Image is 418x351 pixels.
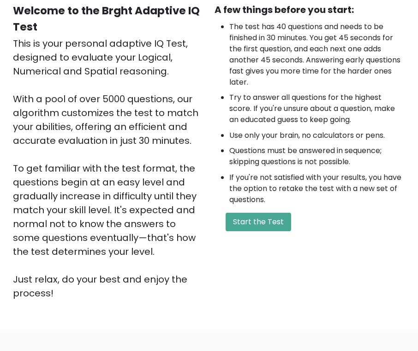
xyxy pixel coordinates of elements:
li: Try to answer all questions for the highest score. If you're unsure about a question, make an edu... [229,92,405,125]
button: Start the Test [226,213,291,231]
li: Use only your brain, no calculators or pens. [229,130,405,141]
li: If you're not satisfied with your results, you have the option to retake the test with a new set ... [229,172,405,205]
li: The test has 40 questions and needs to be finished in 30 minutes. You get 45 seconds for the firs... [229,21,405,88]
li: Questions must be answered in sequence; skipping questions is not possible. [229,145,405,167]
div: A few things before you start: [215,3,405,17]
div: This is your personal adaptive IQ Test, designed to evaluate your Logical, Numerical and Spatial ... [13,37,203,300]
b: Welcome to the Brght Adaptive IQ Test [13,3,200,34]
